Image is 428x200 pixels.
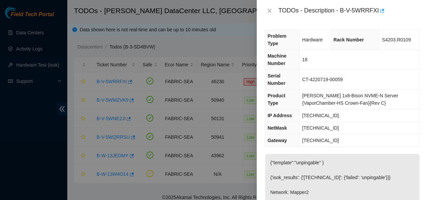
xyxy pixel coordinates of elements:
span: NetMask [267,125,287,131]
span: Problem Type [267,33,286,46]
span: CT-4220719-00059 [302,77,343,82]
span: S4203.R0109 [382,37,411,42]
span: IP Address [267,113,292,118]
div: TODOs - Description - B-V-5WRRFXI [278,5,420,16]
span: [TECHNICAL_ID] [302,125,339,131]
span: [TECHNICAL_ID] [302,113,339,118]
span: Machine Number [267,53,286,66]
span: [PERSON_NAME] 1x8-Bison NVME-N Server {VaporChamber-HS Crown-Fan}{Rev C} [302,93,398,106]
button: Close [265,8,274,14]
span: 18 [302,57,308,62]
span: Gateway [267,138,287,143]
span: Product Type [267,93,285,106]
span: Rack Number [333,37,364,42]
span: Serial Number [267,73,285,86]
span: close [267,8,272,13]
span: Hardware [302,37,323,42]
span: [TECHNICAL_ID] [302,138,339,143]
